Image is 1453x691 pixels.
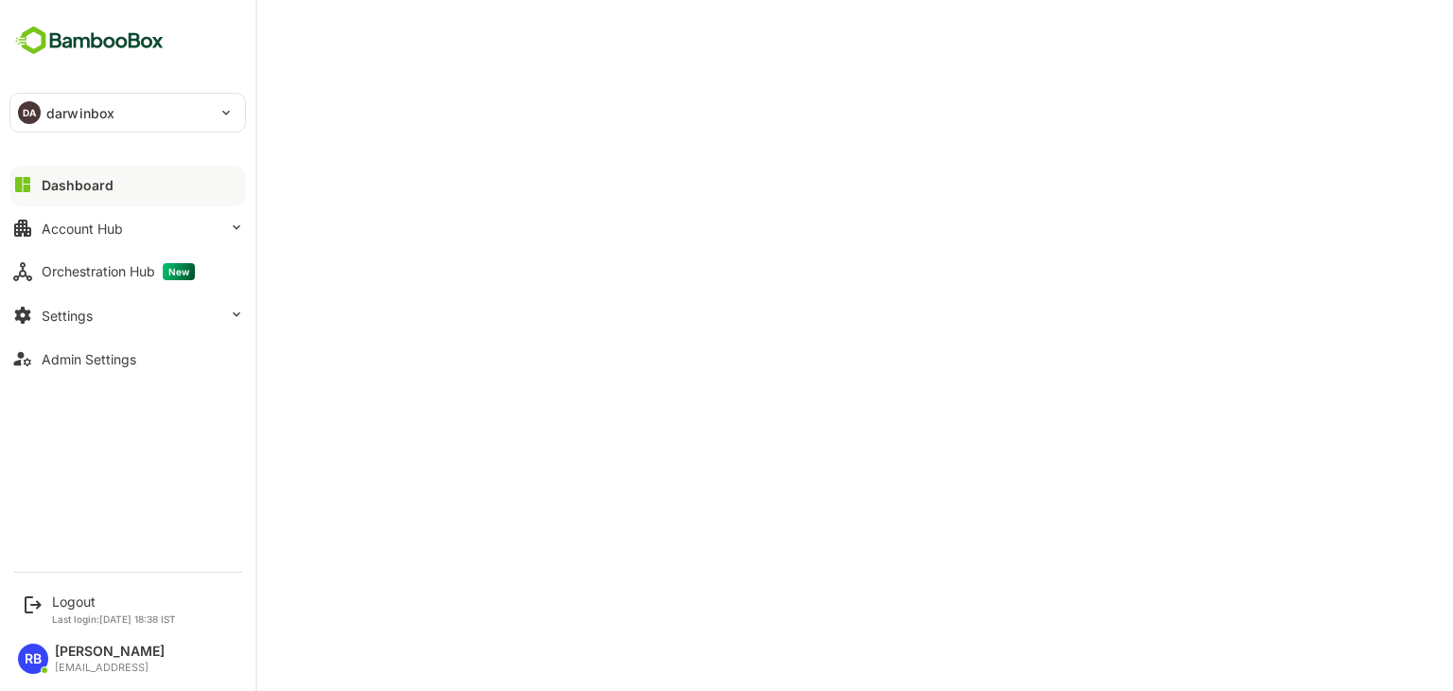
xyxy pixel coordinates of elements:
[42,177,114,193] div: Dashboard
[9,340,246,378] button: Admin Settings
[10,94,245,132] div: DAdarwinbox
[42,263,195,280] div: Orchestration Hub
[9,296,246,334] button: Settings
[9,209,246,247] button: Account Hub
[55,644,165,660] div: [PERSON_NAME]
[42,221,123,237] div: Account Hub
[52,613,176,625] p: Last login: [DATE] 18:38 IST
[42,308,93,324] div: Settings
[55,662,165,674] div: [EMAIL_ADDRESS]
[163,263,195,280] span: New
[18,101,41,124] div: DA
[9,166,246,204] button: Dashboard
[9,23,169,59] img: BambooboxFullLogoMark.5f36c76dfaba33ec1ec1367b70bb1252.svg
[52,594,176,610] div: Logout
[9,253,246,291] button: Orchestration HubNew
[42,351,136,367] div: Admin Settings
[18,644,48,674] div: RB
[46,103,114,123] p: darwinbox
